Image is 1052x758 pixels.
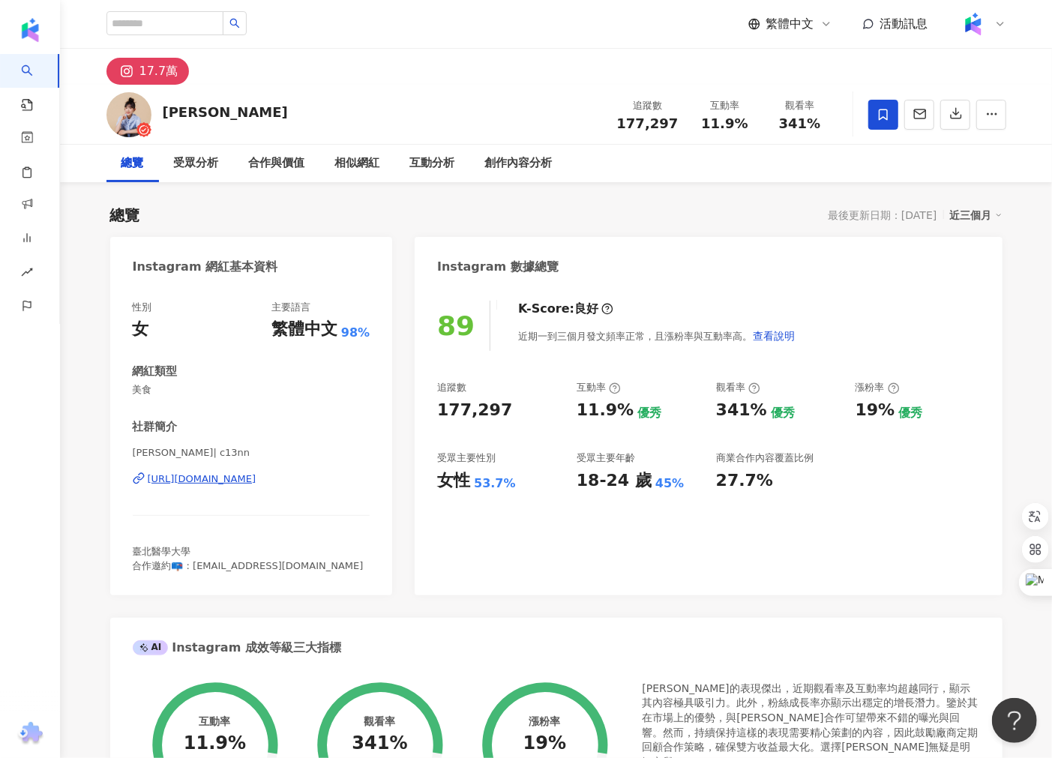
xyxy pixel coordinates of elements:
button: 17.7萬 [106,58,190,85]
div: 追蹤數 [617,98,679,113]
span: 177,297 [617,115,679,131]
div: 互動率 [199,715,230,727]
div: 網紅類型 [133,364,178,379]
div: 觀看率 [364,715,396,727]
span: 98% [341,325,370,341]
div: 女性 [437,469,470,493]
div: 優秀 [771,405,795,421]
div: 近期一到三個月發文頻率正常，且漲粉率與互動率高。 [518,321,796,351]
div: 19% [856,399,895,422]
div: 主要語言 [271,301,310,314]
div: 女 [133,318,149,341]
div: 總覽 [110,205,140,226]
div: 商業合作內容覆蓋比例 [716,451,814,465]
div: 互動率 [577,381,621,394]
div: 合作與價值 [249,154,305,172]
span: 341% [779,116,821,131]
div: 53.7% [474,475,516,492]
div: Instagram 數據總覽 [437,259,559,275]
span: 活動訊息 [880,16,928,31]
img: Kolr%20app%20icon%20%281%29.png [959,10,988,38]
div: 追蹤數 [437,381,466,394]
div: Instagram 網紅基本資料 [133,259,278,275]
div: [URL][DOMAIN_NAME] [148,472,256,486]
div: [PERSON_NAME] [163,103,288,121]
div: 互動分析 [410,154,455,172]
div: 良好 [574,301,598,317]
div: 18-24 歲 [577,469,652,493]
div: 漲粉率 [529,715,560,727]
div: 互動率 [697,98,754,113]
span: 查看說明 [753,330,795,342]
div: 相似網紅 [335,154,380,172]
div: 觀看率 [772,98,829,113]
button: 查看說明 [752,321,796,351]
div: 受眾分析 [174,154,219,172]
div: 最後更新日期：[DATE] [828,209,937,221]
iframe: Help Scout Beacon - Open [992,698,1037,743]
span: 臺北醫學大學 合作邀約📪 : [EMAIL_ADDRESS][DOMAIN_NAME] [133,546,364,571]
div: 受眾主要性別 [437,451,496,465]
div: Instagram 成效等級三大指標 [133,640,341,656]
a: [URL][DOMAIN_NAME] [133,472,370,486]
div: 17.7萬 [139,61,178,82]
div: 11.9% [577,399,634,422]
div: 近三個月 [950,205,1003,225]
div: 341% [716,399,767,422]
div: 89 [437,310,475,341]
img: logo icon [18,18,42,42]
div: 總覽 [121,154,144,172]
span: search [229,18,240,28]
img: chrome extension [16,722,45,746]
a: search [21,54,51,112]
span: [PERSON_NAME]| c13nn [133,446,370,460]
div: 觀看率 [716,381,760,394]
img: KOL Avatar [106,92,151,137]
div: 優秀 [637,405,661,421]
span: 繁體中文 [766,16,814,32]
div: 繁體中文 [271,318,337,341]
div: 性別 [133,301,152,314]
div: 受眾主要年齡 [577,451,635,465]
div: 177,297 [437,399,512,422]
div: 11.9% [184,733,246,754]
div: 45% [655,475,684,492]
div: 創作內容分析 [485,154,553,172]
span: rise [21,257,33,291]
span: 美食 [133,383,370,397]
div: 19% [523,733,566,754]
span: 11.9% [701,116,748,131]
div: K-Score : [518,301,613,317]
div: 漲粉率 [856,381,900,394]
div: 341% [352,733,407,754]
div: AI [133,640,169,655]
div: 社群簡介 [133,419,178,435]
div: 優秀 [898,405,922,421]
div: 27.7% [716,469,773,493]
